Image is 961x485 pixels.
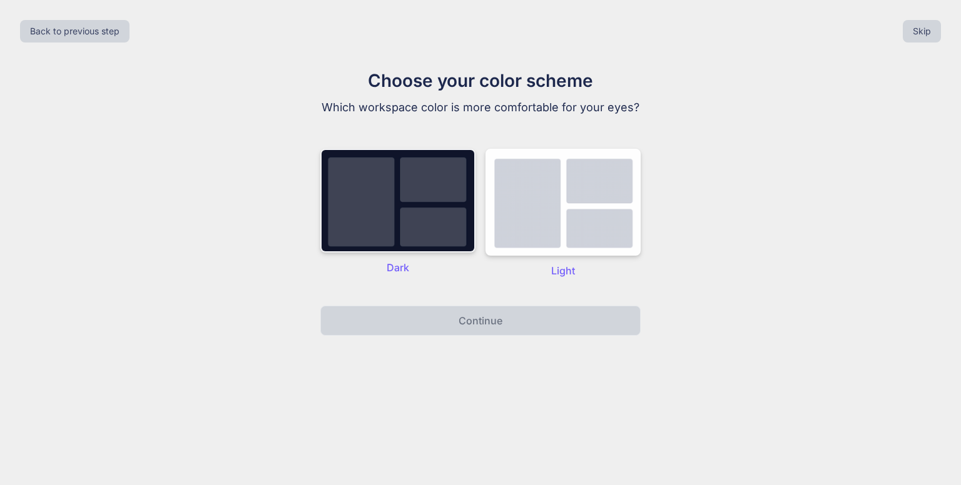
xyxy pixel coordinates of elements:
[459,313,502,328] p: Continue
[486,263,641,278] p: Light
[320,306,641,336] button: Continue
[903,20,941,42] button: Skip
[486,149,641,256] img: dark
[270,99,691,116] p: Which workspace color is more comfortable for your eyes?
[270,67,691,94] h1: Choose your color scheme
[320,260,475,275] p: Dark
[320,149,475,252] img: dark
[20,20,130,42] button: Back to previous step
